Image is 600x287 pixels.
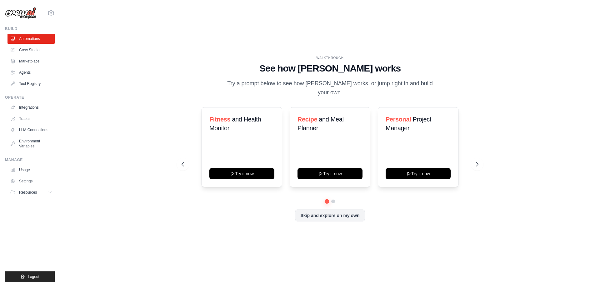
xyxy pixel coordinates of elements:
button: Resources [7,187,55,197]
a: Automations [7,34,55,44]
button: Try it now [386,168,451,179]
a: Marketplace [7,56,55,66]
button: Logout [5,271,55,282]
span: Logout [28,274,39,279]
span: Resources [19,190,37,195]
div: Operate [5,95,55,100]
a: LLM Connections [7,125,55,135]
div: WALKTHROUGH [182,56,478,60]
a: Crew Studio [7,45,55,55]
img: Logo [5,7,36,19]
a: Traces [7,114,55,124]
button: Try it now [209,168,274,179]
a: Settings [7,176,55,186]
span: Recipe [297,116,317,123]
a: Agents [7,67,55,77]
p: Try a prompt below to see how [PERSON_NAME] works, or jump right in and build your own. [225,79,435,97]
a: Usage [7,165,55,175]
div: Manage [5,157,55,162]
iframe: Chat Widget [569,257,600,287]
span: Personal [386,116,411,123]
button: Try it now [297,168,362,179]
span: and Meal Planner [297,116,343,131]
div: Build [5,26,55,31]
span: Project Manager [386,116,431,131]
a: Integrations [7,102,55,112]
a: Tool Registry [7,79,55,89]
h1: See how [PERSON_NAME] works [182,63,478,74]
span: and Health Monitor [209,116,261,131]
a: Environment Variables [7,136,55,151]
button: Skip and explore on my own [295,210,365,221]
span: Fitness [209,116,230,123]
